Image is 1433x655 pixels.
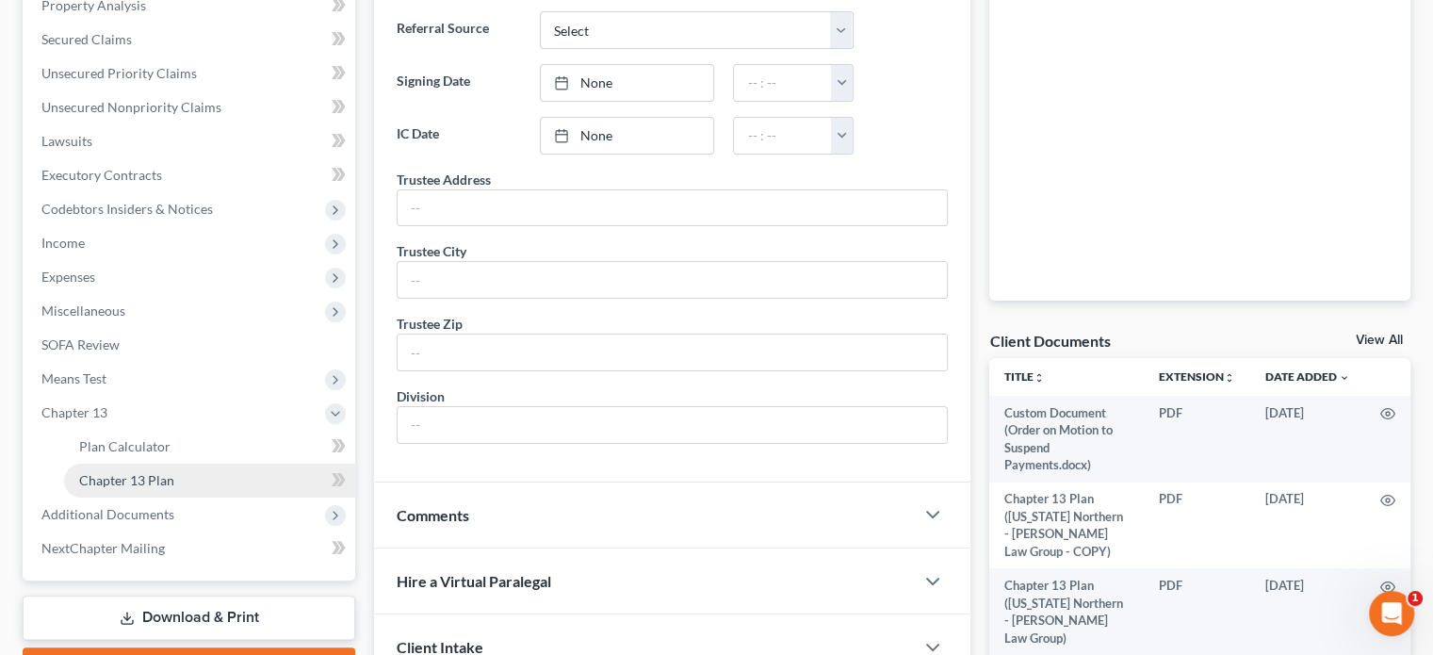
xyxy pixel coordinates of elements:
[1004,369,1045,384] a: Titleunfold_more
[26,158,355,192] a: Executory Contracts
[398,262,947,298] input: --
[1159,369,1235,384] a: Extensionunfold_more
[26,124,355,158] a: Lawsuits
[398,190,947,226] input: --
[26,532,355,565] a: NextChapter Mailing
[41,370,106,386] span: Means Test
[387,11,529,49] label: Referral Source
[1250,568,1365,655] td: [DATE]
[989,396,1144,483] td: Custom Document (Order on Motion to Suspend Payments.docx)
[41,99,221,115] span: Unsecured Nonpriority Claims
[1250,483,1365,569] td: [DATE]
[1356,334,1403,347] a: View All
[41,201,213,217] span: Codebtors Insiders & Notices
[79,438,171,454] span: Plan Calculator
[41,303,125,319] span: Miscellaneous
[397,170,491,189] div: Trustee Address
[23,596,355,640] a: Download & Print
[989,483,1144,569] td: Chapter 13 Plan ([US_STATE] Northern - [PERSON_NAME] Law Group - COPY)
[1034,372,1045,384] i: unfold_more
[989,568,1144,655] td: Chapter 13 Plan ([US_STATE] Northern - [PERSON_NAME] Law Group)
[989,331,1110,351] div: Client Documents
[387,117,529,155] label: IC Date
[397,506,469,524] span: Comments
[1144,483,1250,569] td: PDF
[387,64,529,102] label: Signing Date
[26,57,355,90] a: Unsecured Priority Claims
[41,235,85,251] span: Income
[1408,591,1423,606] span: 1
[41,404,107,420] span: Chapter 13
[41,167,162,183] span: Executory Contracts
[1144,568,1250,655] td: PDF
[734,118,832,154] input: -- : --
[1265,369,1350,384] a: Date Added expand_more
[64,430,355,464] a: Plan Calculator
[1144,396,1250,483] td: PDF
[41,31,132,47] span: Secured Claims
[397,386,445,406] div: Division
[26,23,355,57] a: Secured Claims
[1224,372,1235,384] i: unfold_more
[397,241,466,261] div: Trustee City
[1369,591,1414,636] iframe: Intercom live chat
[734,65,832,101] input: -- : --
[41,540,165,556] span: NextChapter Mailing
[64,464,355,498] a: Chapter 13 Plan
[541,65,714,101] a: None
[26,328,355,362] a: SOFA Review
[41,65,197,81] span: Unsecured Priority Claims
[397,314,463,334] div: Trustee Zip
[41,506,174,522] span: Additional Documents
[41,269,95,285] span: Expenses
[397,572,551,590] span: Hire a Virtual Paralegal
[79,472,174,488] span: Chapter 13 Plan
[26,90,355,124] a: Unsecured Nonpriority Claims
[398,335,947,370] input: --
[41,336,120,352] span: SOFA Review
[541,118,714,154] a: None
[398,407,947,443] input: --
[41,133,92,149] span: Lawsuits
[1250,396,1365,483] td: [DATE]
[1339,372,1350,384] i: expand_more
